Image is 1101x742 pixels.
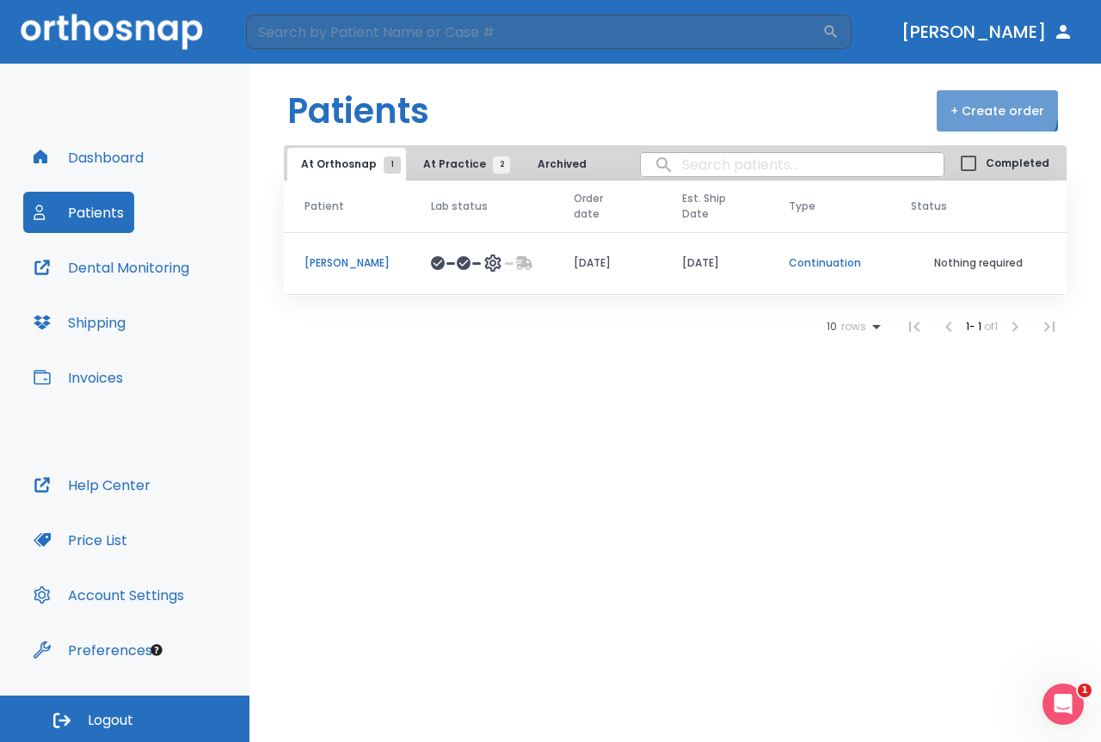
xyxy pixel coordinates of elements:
button: [PERSON_NAME] [895,16,1080,47]
span: of 1 [984,319,998,334]
span: Patient [304,199,344,214]
span: 1 [1078,684,1092,697]
button: Account Settings [23,574,194,616]
button: Dashboard [23,137,154,178]
button: Dental Monitoring [23,247,200,288]
span: At Orthosnap [301,156,392,172]
button: Patients [23,192,134,233]
button: + Create order [937,90,1058,132]
span: 1 - 1 [966,319,984,334]
span: 10 [827,321,837,333]
td: [DATE] [661,232,768,295]
span: 1 [384,156,401,174]
span: Type [789,199,815,214]
span: rows [837,321,866,333]
button: Preferences [23,629,163,671]
span: Order date [574,191,629,222]
iframe: Intercom live chat [1043,684,1084,725]
span: Est. Ship Date [682,191,735,222]
td: [DATE] [553,232,661,295]
span: Lab status [431,199,488,214]
p: [PERSON_NAME] [304,255,390,271]
button: Help Center [23,464,161,506]
button: Invoices [23,357,133,398]
span: 2 [493,156,510,174]
span: Status [911,199,947,214]
div: tabs [287,148,592,181]
img: Orthosnap [21,14,203,49]
span: At Practice [423,156,501,172]
span: Logout [88,711,133,730]
span: Completed [986,156,1049,171]
button: Shipping [23,302,136,343]
h1: Patients [287,85,429,137]
p: Nothing required [911,255,1046,271]
p: Continuation [789,255,870,271]
div: Tooltip anchor [149,642,164,658]
input: Search by Patient Name or Case # [246,15,822,49]
button: Price List [23,519,138,561]
button: Archived [519,148,605,181]
input: search [641,148,944,181]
